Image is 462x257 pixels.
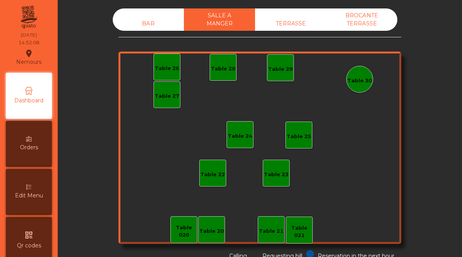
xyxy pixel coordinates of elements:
[326,8,397,31] div: BROCANTE TERRASSE
[155,65,179,72] div: Table 26
[113,17,184,31] div: BAR
[228,132,252,140] div: Table 24
[286,224,312,239] div: Table 021
[184,8,255,31] div: SALLE A MANGER
[15,192,43,200] span: Edit Menu
[268,65,293,73] div: Table 29
[255,17,326,31] div: TERRASSE
[24,230,33,240] i: qr_code
[264,171,289,179] div: Table 23
[347,77,372,85] div: Table 30
[16,48,42,67] div: Nemours
[171,224,197,239] div: Table 020
[155,92,179,100] div: Table 27
[20,144,38,152] span: Orders
[211,65,235,73] div: Table 28
[18,39,39,46] div: 14:52:08
[200,171,225,179] div: Table 22
[14,97,43,105] span: Dashboard
[24,49,33,58] i: location_on
[21,32,37,38] div: [DATE]
[17,242,41,250] span: Qr codes
[287,133,311,140] div: Table 25
[259,227,284,235] div: Table 21
[19,4,38,31] img: qpiato
[199,227,224,235] div: Table 20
